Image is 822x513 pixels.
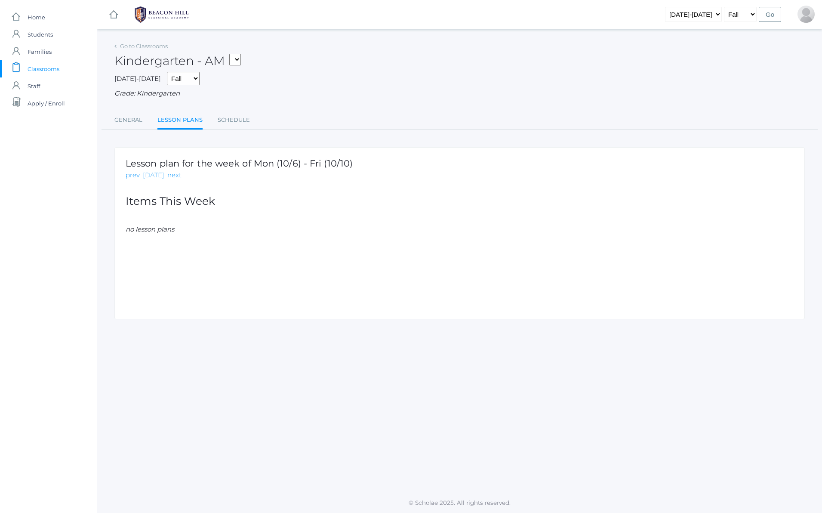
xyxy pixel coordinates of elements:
span: Families [28,43,52,60]
div: Hallie Canan [797,6,815,23]
span: Apply / Enroll [28,95,65,112]
h2: Kindergarten - AM [114,54,241,68]
a: prev [126,170,140,180]
a: General [114,111,142,129]
a: Lesson Plans [157,111,203,130]
h1: Lesson plan for the week of Mon (10/6) - Fri (10/10) [126,158,353,168]
a: next [167,170,182,180]
em: no lesson plans [126,225,174,233]
span: Staff [28,77,40,95]
span: [DATE]-[DATE] [114,74,161,83]
a: Go to Classrooms [120,43,168,49]
a: Schedule [218,111,250,129]
a: [DATE] [143,170,164,180]
input: Go [759,7,781,22]
p: © Scholae 2025. All rights reserved. [97,498,822,507]
img: 1_BHCALogos-05.png [129,4,194,25]
div: Grade: Kindergarten [114,89,805,99]
h2: Items This Week [126,195,794,207]
span: Home [28,9,45,26]
span: Classrooms [28,60,59,77]
span: Students [28,26,53,43]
